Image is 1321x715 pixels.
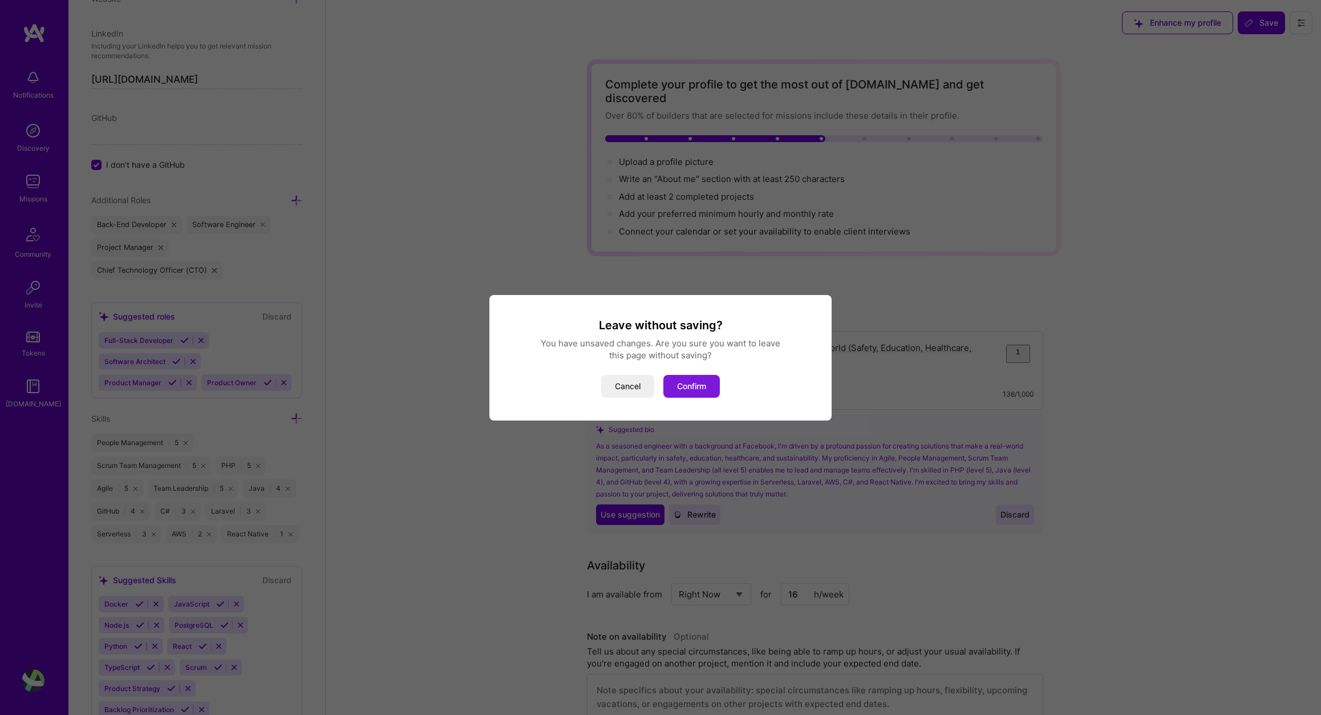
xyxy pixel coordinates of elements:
button: Confirm [663,375,720,398]
div: this page without saving? [503,349,818,361]
div: modal [489,295,832,421]
button: Cancel [601,375,654,398]
div: You have unsaved changes. Are you sure you want to leave [503,337,818,349]
h3: Leave without saving? [503,318,818,333]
